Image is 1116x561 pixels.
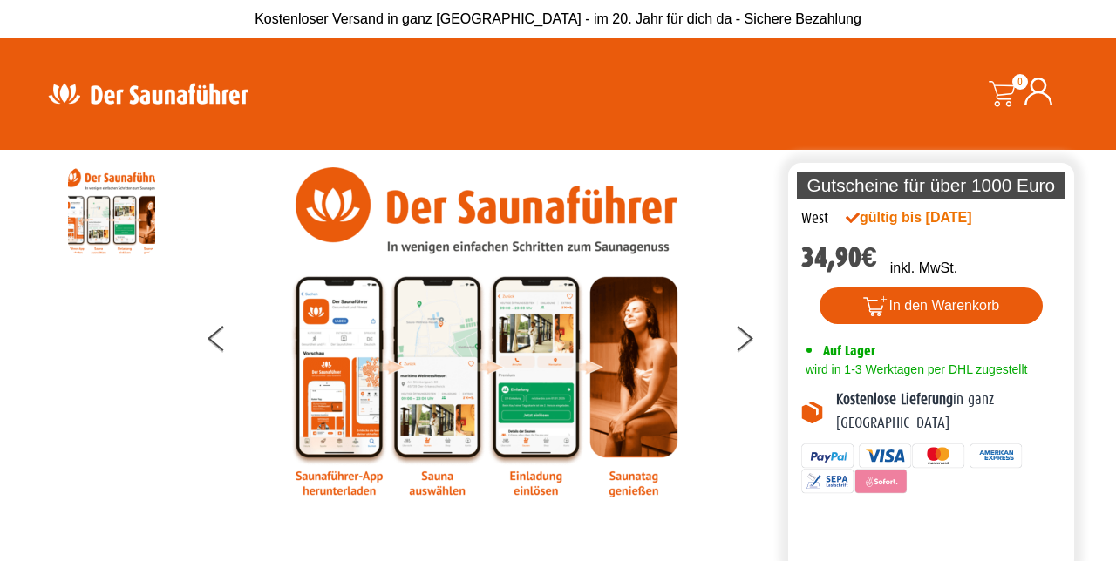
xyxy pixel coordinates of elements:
img: Anleitung7tn [68,167,155,254]
p: Gutscheine für über 1000 Euro [797,172,1065,199]
span: Kostenloser Versand in ganz [GEOGRAPHIC_DATA] - im 20. Jahr für dich da - Sichere Bezahlung [255,11,861,26]
p: inkl. MwSt. [890,258,957,279]
span: Auf Lager [823,342,875,359]
bdi: 34,90 [801,241,877,274]
button: In den Warenkorb [820,287,1044,324]
img: Anleitung7tn [290,167,683,497]
span: 0 [1012,74,1028,90]
span: wird in 1-3 Werktagen per DHL zugestellt [801,362,1027,376]
span: € [861,241,877,274]
div: gültig bis [DATE] [846,207,1010,228]
b: Kostenlose Lieferung [836,391,953,408]
p: in ganz [GEOGRAPHIC_DATA] [836,389,1061,435]
div: West [801,207,828,230]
